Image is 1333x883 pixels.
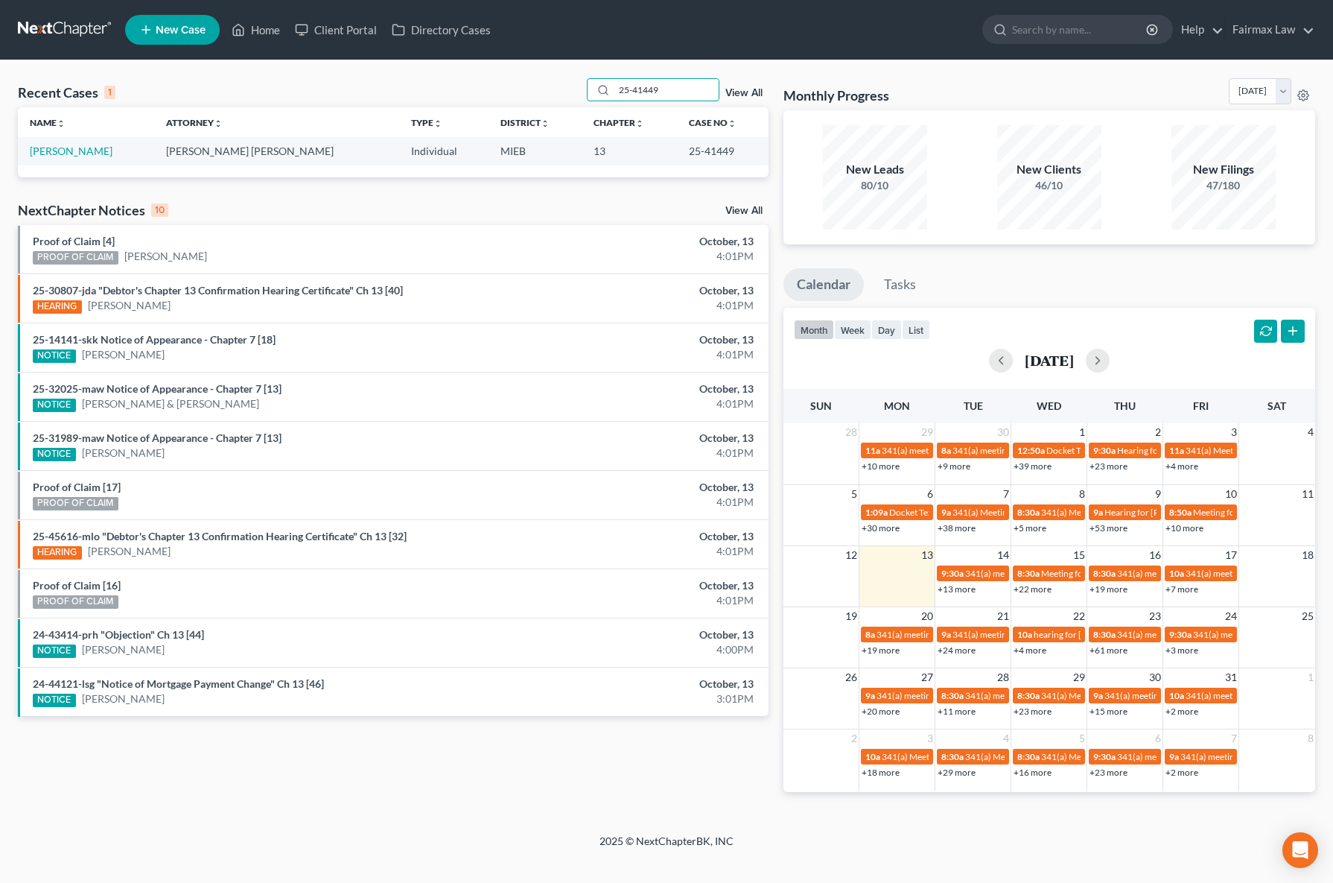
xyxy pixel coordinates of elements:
span: 28 [996,668,1011,686]
a: +29 more [938,767,976,778]
span: 13 [920,546,935,564]
a: View All [725,88,763,98]
a: Attorneyunfold_more [166,117,223,128]
a: Proof of Claim [16] [33,579,121,592]
div: October, 13 [524,283,754,298]
span: 9a [1169,751,1179,762]
div: 4:01PM [524,396,754,411]
a: +23 more [1089,767,1127,778]
div: Open Intercom Messenger [1282,832,1318,868]
div: 2025 © NextChapterBK, INC [242,834,1091,861]
span: 341(a) meeting for [PERSON_NAME] [1117,568,1261,579]
span: Thu [1114,399,1136,412]
span: 11a [1169,445,1184,456]
a: Chapterunfold_more [594,117,644,128]
span: 8:30a [1093,568,1116,579]
button: list [902,320,930,340]
span: 341(a) meeting for [PERSON_NAME] [877,629,1020,640]
span: 14 [996,546,1011,564]
span: 341(a) Meeting of Creditors for [PERSON_NAME] [882,751,1075,762]
a: Districtunfold_more [500,117,550,128]
span: 341(a) meeting for [PERSON_NAME] [1117,751,1261,762]
a: [PERSON_NAME] [124,249,207,264]
span: 8:30a [1017,568,1040,579]
div: October, 13 [524,332,754,347]
span: 22 [1072,607,1087,625]
span: 9:30a [1169,629,1192,640]
span: 3 [926,729,935,747]
span: 9:30a [1093,751,1116,762]
a: +15 more [1089,706,1127,717]
div: New Clients [997,161,1101,178]
div: 4:01PM [524,298,754,313]
span: 9a [941,507,951,518]
span: 12 [844,546,859,564]
div: HEARING [33,300,82,314]
span: hearing for [PERSON_NAME] [1034,629,1148,640]
a: +3 more [1165,645,1198,656]
span: 1 [1078,423,1087,441]
a: +61 more [1089,645,1127,656]
span: 341(a) meeting for [PERSON_NAME] [1186,568,1329,579]
div: 3:01PM [524,691,754,706]
span: 8:30a [1017,690,1040,701]
span: 341(a) meeting for [PERSON_NAME] [877,690,1020,701]
a: +10 more [862,461,900,472]
td: Individual [399,137,489,165]
div: October, 13 [524,480,754,495]
span: 341(a) meeting for [PERSON_NAME] [1180,751,1324,762]
a: +20 more [862,706,900,717]
span: 9a [1093,690,1103,701]
a: Case Nounfold_more [689,117,737,128]
i: unfold_more [728,119,737,128]
span: 20 [920,607,935,625]
td: MIEB [489,137,582,165]
td: 13 [582,137,677,165]
div: 4:01PM [524,347,754,362]
a: +16 more [1014,767,1052,778]
i: unfold_more [635,119,644,128]
span: Fri [1193,399,1209,412]
i: unfold_more [541,119,550,128]
i: unfold_more [57,119,66,128]
a: [PERSON_NAME] [82,642,165,657]
span: 8:30a [1017,507,1040,518]
div: 4:01PM [524,495,754,510]
span: 10a [1169,690,1184,701]
a: Nameunfold_more [30,117,66,128]
span: Hearing for [PERSON_NAME] & [PERSON_NAME] [1104,507,1299,518]
div: PROOF OF CLAIM [33,497,118,510]
div: HEARING [33,546,82,560]
div: NOTICE [33,645,76,658]
a: 25-30807-jda "Debtor's Chapter 13 Confirmation Hearing Certificate" Ch 13 [40] [33,284,403,297]
span: 31 [1224,668,1238,686]
span: 16 [1148,546,1162,564]
div: October, 13 [524,677,754,691]
i: unfold_more [214,119,223,128]
a: +2 more [1165,767,1198,778]
a: +2 more [1165,706,1198,717]
span: 6 [1154,729,1162,747]
span: 10a [865,751,880,762]
div: 4:00PM [524,642,754,657]
span: 27 [920,668,935,686]
span: 7 [1229,729,1238,747]
a: Client Portal [287,16,384,43]
a: Proof of Claim [17] [33,481,121,493]
span: 341(a) Meeting for [PERSON_NAME] and [PERSON_NAME] [1041,690,1273,701]
span: 9a [865,690,875,701]
a: [PERSON_NAME] [82,446,165,461]
a: +30 more [862,522,900,534]
span: 341(a) Meeting of Creditors for [PERSON_NAME] [965,751,1158,762]
span: 9a [1093,507,1103,518]
span: 8:30a [941,751,964,762]
a: +22 more [1014,583,1052,595]
div: PROOF OF CLAIM [33,595,118,609]
span: 3 [1229,423,1238,441]
div: NOTICE [33,399,76,412]
a: Proof of Claim [4] [33,235,115,247]
div: 4:01PM [524,446,754,461]
a: [PERSON_NAME] [30,145,112,157]
button: day [871,320,902,340]
span: 8a [941,445,951,456]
